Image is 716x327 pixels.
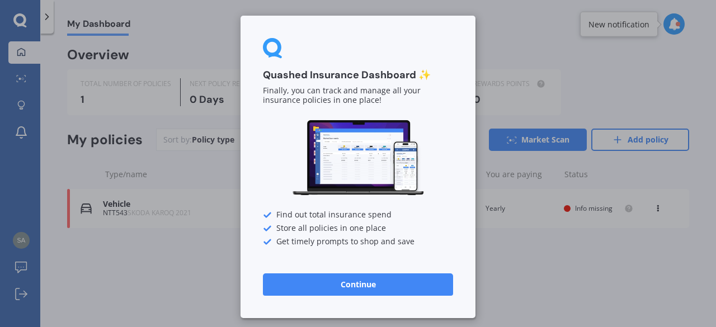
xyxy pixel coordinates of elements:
h3: Quashed Insurance Dashboard ✨ [263,69,453,82]
img: Dashboard [291,119,425,197]
div: Store all policies in one place [263,224,453,233]
div: Find out total insurance spend [263,211,453,220]
div: Get timely prompts to shop and save [263,238,453,247]
button: Continue [263,273,453,296]
p: Finally, you can track and manage all your insurance policies in one place! [263,86,453,105]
